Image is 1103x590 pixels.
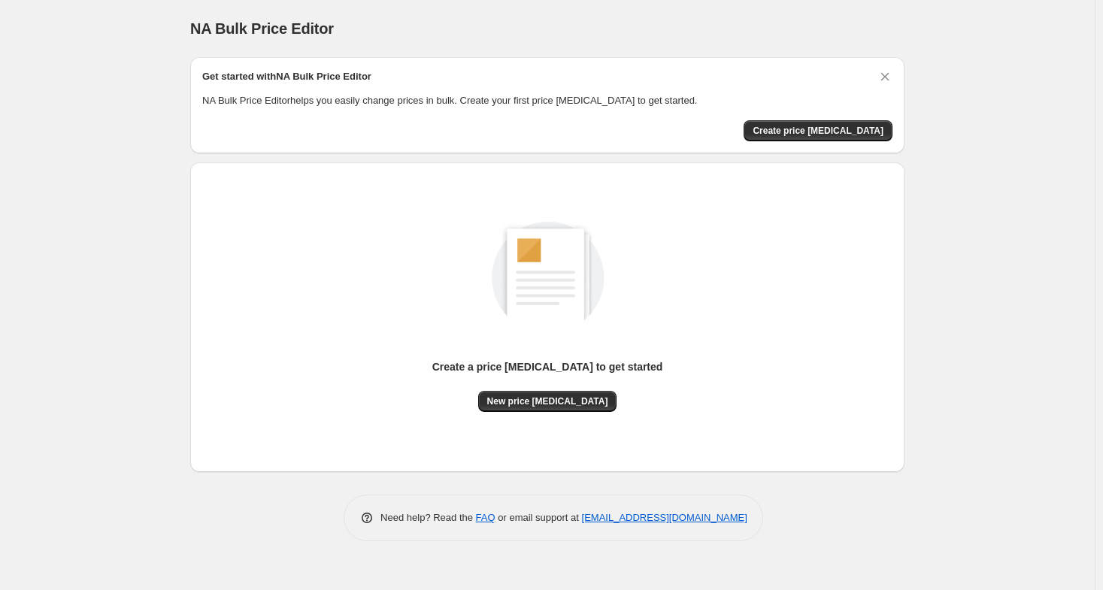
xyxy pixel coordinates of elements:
span: NA Bulk Price Editor [190,20,334,37]
span: or email support at [495,512,582,523]
button: Dismiss card [877,69,892,84]
h2: Get started with NA Bulk Price Editor [202,69,371,84]
a: [EMAIL_ADDRESS][DOMAIN_NAME] [582,512,747,523]
button: Create price change job [744,120,892,141]
a: FAQ [476,512,495,523]
p: NA Bulk Price Editor helps you easily change prices in bulk. Create your first price [MEDICAL_DAT... [202,93,892,108]
button: New price [MEDICAL_DATA] [478,391,617,412]
p: Create a price [MEDICAL_DATA] to get started [432,359,663,374]
span: Create price [MEDICAL_DATA] [753,125,883,137]
span: New price [MEDICAL_DATA] [487,395,608,407]
span: Need help? Read the [380,512,476,523]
